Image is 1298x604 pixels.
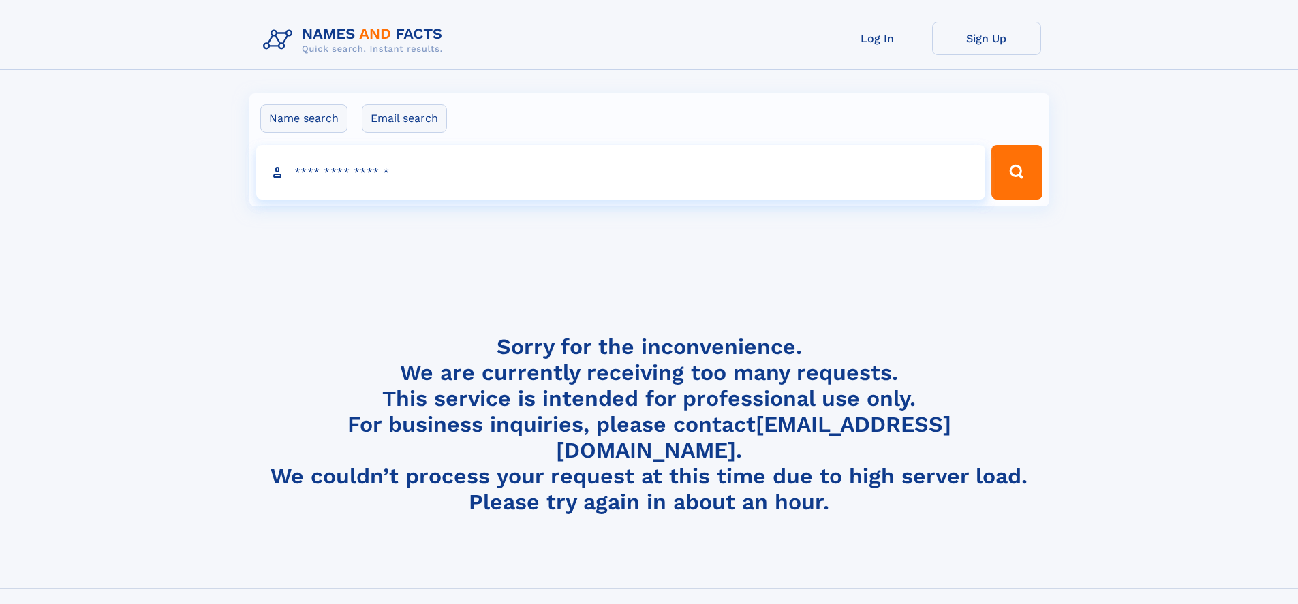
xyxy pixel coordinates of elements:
[556,411,951,463] a: [EMAIL_ADDRESS][DOMAIN_NAME]
[991,145,1042,200] button: Search Button
[256,145,986,200] input: search input
[932,22,1041,55] a: Sign Up
[260,104,347,133] label: Name search
[362,104,447,133] label: Email search
[823,22,932,55] a: Log In
[258,334,1041,515] h4: Sorry for the inconvenience. We are currently receiving too many requests. This service is intend...
[258,22,454,59] img: Logo Names and Facts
